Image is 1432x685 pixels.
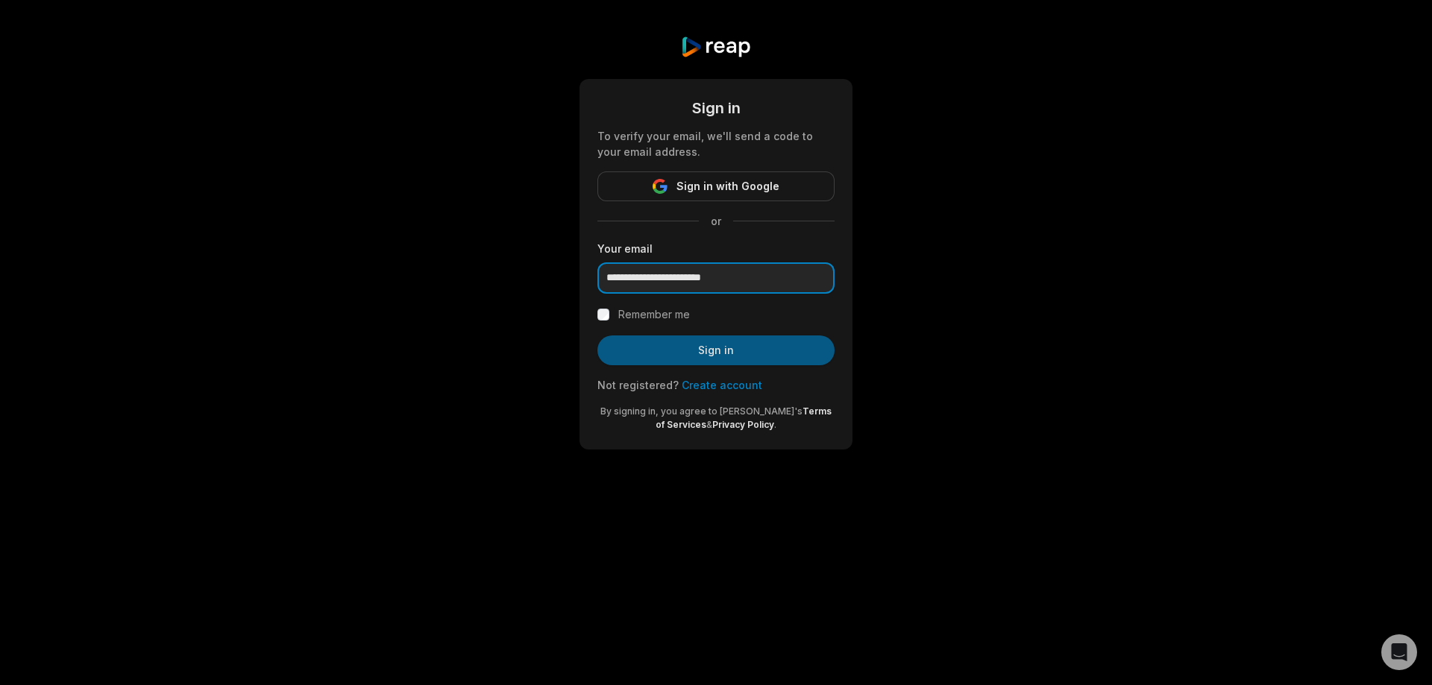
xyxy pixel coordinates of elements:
[774,419,776,430] span: .
[1381,634,1417,670] div: Open Intercom Messenger
[699,213,733,229] span: or
[597,379,679,391] span: Not registered?
[682,379,762,391] a: Create account
[597,97,835,119] div: Sign in
[680,36,751,58] img: reap
[600,405,803,417] span: By signing in, you agree to [PERSON_NAME]'s
[597,171,835,201] button: Sign in with Google
[676,177,779,195] span: Sign in with Google
[597,128,835,160] div: To verify your email, we'll send a code to your email address.
[597,241,835,256] label: Your email
[656,405,832,430] a: Terms of Services
[597,335,835,365] button: Sign in
[712,419,774,430] a: Privacy Policy
[706,419,712,430] span: &
[618,306,690,323] label: Remember me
